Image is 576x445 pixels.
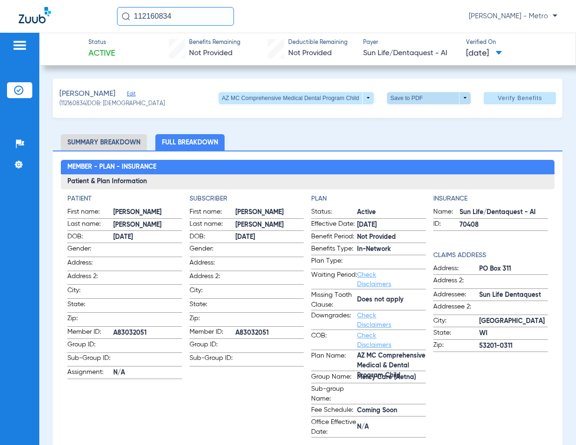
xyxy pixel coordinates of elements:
[311,351,357,371] span: Plan Name:
[433,264,479,275] span: Address:
[357,406,426,416] span: Coming Soon
[311,417,357,437] span: Office Effective Date:
[529,400,576,445] iframe: Chat Widget
[190,272,235,284] span: Address 2:
[433,251,548,260] app-breakdown-title: Claims Address
[88,39,115,47] span: Status
[311,232,357,243] span: Benefit Period:
[498,94,542,102] span: Verify Benefits
[459,220,548,230] span: 70408
[67,219,113,230] span: Last name:
[288,50,332,57] span: Not Provided
[433,302,479,315] span: Addressee 2:
[357,332,391,348] a: Check Disclaimers
[190,314,235,326] span: Zip:
[311,219,357,230] span: Effective Date:
[117,7,234,26] input: Search for patients
[219,92,374,104] button: AZ MC Comprehensive Medical Dental Program Child
[67,207,113,218] span: First name:
[387,92,471,104] button: Save to PDF
[67,232,113,243] span: DOB:
[311,311,357,330] span: Downgrades:
[357,272,391,287] a: Check Disclaimers
[67,327,113,338] span: Member ID:
[363,39,458,47] span: Payer
[113,220,182,230] span: [PERSON_NAME]
[311,331,357,350] span: COB:
[357,312,391,328] a: Check Disclaimers
[357,361,426,371] span: AZ MC Comprehensive Medical & Dental Program Child
[479,316,548,326] span: [GEOGRAPHIC_DATA]
[235,208,304,217] span: [PERSON_NAME]
[311,384,357,404] span: Sub-group Name:
[113,208,182,217] span: [PERSON_NAME]
[67,340,113,352] span: Group ID:
[235,220,304,230] span: [PERSON_NAME]
[67,272,113,284] span: Address 2:
[19,7,51,23] img: Zuub Logo
[113,328,182,338] span: A83032051
[433,194,548,204] h4: Insurance
[357,244,426,254] span: In-Network
[484,92,556,104] button: Verify Benefits
[469,12,557,21] span: [PERSON_NAME] - Metro
[433,207,459,218] span: Name:
[357,232,426,242] span: Not Provided
[67,286,113,298] span: City:
[122,12,130,21] img: Search Icon
[113,368,182,378] span: N/A
[357,208,426,217] span: Active
[459,208,548,217] span: Sun Life/Dentaquest - AI
[190,340,235,352] span: Group ID:
[479,290,548,300] span: Sun Life Dentaquest
[67,300,113,312] span: State:
[61,160,554,175] h2: Member - Plan - Insurance
[311,194,426,204] h4: Plan
[288,39,348,47] span: Deductible Remaining
[479,341,548,351] span: 53201-0311
[311,405,357,416] span: Fee Schedule:
[357,373,426,382] span: Mercy Care (Aetna)
[479,264,548,274] span: PO Box 311
[67,367,113,379] span: Assignment:
[190,353,235,366] span: Sub-Group ID:
[357,295,426,305] span: Does not apply
[311,244,357,255] span: Benefits Type:
[190,232,235,243] span: DOB:
[88,48,115,59] span: Active
[311,372,357,383] span: Group Name:
[190,327,235,338] span: Member ID:
[59,100,165,108] span: (112160834) DOB: [DEMOGRAPHIC_DATA]
[189,50,233,57] span: Not Provided
[67,258,113,271] span: Address:
[311,270,357,289] span: Waiting Period:
[311,207,357,218] span: Status:
[190,258,235,271] span: Address:
[433,276,479,288] span: Address 2:
[12,40,27,51] img: hamburger-icon
[363,48,458,59] span: Sun Life/Dentaquest - AI
[190,244,235,257] span: Gender:
[433,328,479,339] span: State:
[190,194,304,204] h4: Subscriber
[311,290,357,310] span: Missing Tooth Clause:
[433,290,479,301] span: Addressee:
[67,314,113,326] span: Zip:
[59,88,116,100] span: [PERSON_NAME]
[67,194,182,204] app-breakdown-title: Patient
[67,353,113,366] span: Sub-Group ID:
[357,422,426,432] span: N/A
[190,300,235,312] span: State:
[466,39,561,47] span: Verified On
[311,256,357,269] span: Plan Type:
[61,134,147,151] li: Summary Breakdown
[155,134,225,151] li: Full Breakdown
[113,232,182,242] span: [DATE]
[433,340,479,352] span: Zip:
[190,286,235,298] span: City:
[235,232,304,242] span: [DATE]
